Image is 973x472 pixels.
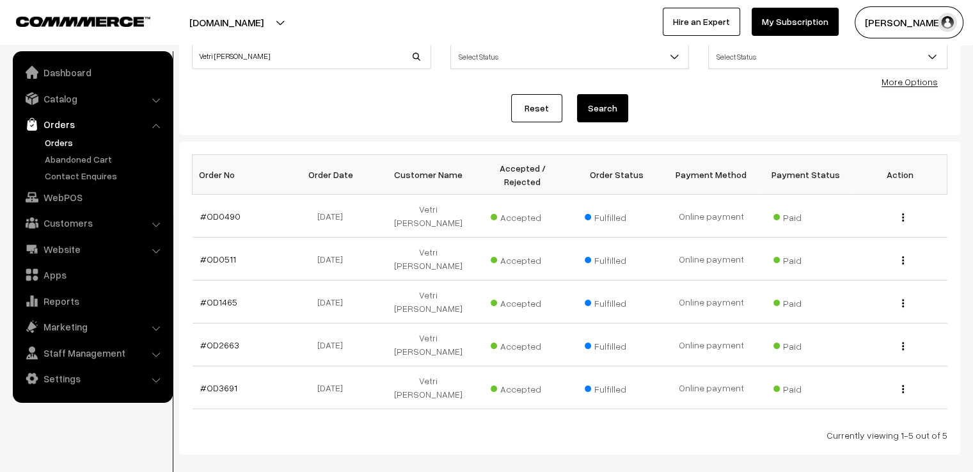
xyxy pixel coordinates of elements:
span: Select Status [708,44,947,69]
span: Accepted [491,336,555,353]
span: Paid [773,208,837,224]
span: Accepted [491,379,555,396]
td: [DATE] [287,366,381,409]
a: More Options [882,76,938,87]
span: Fulfilled [585,250,649,267]
th: Payment Status [759,155,853,195]
span: Fulfilled [585,293,649,310]
a: Apps [16,263,168,286]
div: Currently viewing 1-5 out of 5 [192,428,947,442]
span: Select Status [451,45,689,68]
a: Customers [16,211,168,234]
td: Vetri [PERSON_NAME] [381,366,476,409]
td: Vetri [PERSON_NAME] [381,281,476,323]
span: Fulfilled [585,336,649,353]
a: #OD0511 [200,254,236,264]
td: Vetri [PERSON_NAME] [381,323,476,366]
span: Paid [773,250,837,267]
a: COMMMERCE [16,13,128,28]
img: user [938,13,957,32]
input: Order Id / Customer Name / Customer Email / Customer Phone [192,44,431,69]
span: Accepted [491,208,555,224]
td: Vetri [PERSON_NAME] [381,238,476,281]
img: Menu [902,256,904,264]
th: Action [853,155,947,195]
td: [DATE] [287,195,381,238]
img: Menu [902,213,904,222]
img: Menu [902,299,904,307]
a: Dashboard [16,61,168,84]
span: Fulfilled [585,379,649,396]
span: Accepted [491,250,555,267]
a: #OD1465 [200,297,237,307]
a: WebPOS [16,186,168,209]
a: Reset [511,94,562,122]
a: Catalog [16,87,168,110]
span: Select Status [450,44,690,69]
th: Customer Name [381,155,476,195]
span: Accepted [491,293,555,310]
span: Paid [773,379,837,396]
a: My Subscription [752,8,839,36]
img: COMMMERCE [16,17,150,26]
td: [DATE] [287,281,381,323]
a: Hire an Expert [663,8,740,36]
a: Marketing [16,315,168,338]
td: Vetri [PERSON_NAME] [381,195,476,238]
a: Staff Management [16,341,168,364]
th: Accepted / Rejected [475,155,570,195]
td: Online payment [664,281,759,323]
img: Menu [902,385,904,393]
span: Select Status [709,45,947,68]
a: #OD3691 [200,382,237,393]
td: Online payment [664,195,759,238]
a: Reports [16,289,168,313]
button: [DOMAIN_NAME] [145,6,308,38]
a: Website [16,238,168,261]
a: Abandoned Cart [42,152,168,166]
span: Paid [773,336,837,353]
button: [PERSON_NAME] C [855,6,963,38]
a: #OD2663 [200,339,239,350]
td: Online payment [664,366,759,409]
td: [DATE] [287,323,381,366]
td: [DATE] [287,238,381,281]
a: Settings [16,367,168,390]
span: Paid [773,293,837,310]
img: Menu [902,342,904,350]
button: Search [577,94,628,122]
th: Order Status [570,155,665,195]
a: Orders [42,136,168,149]
a: #OD0490 [200,211,241,222]
th: Payment Method [664,155,759,195]
td: Online payment [664,238,759,281]
th: Order Date [287,155,381,195]
th: Order No [193,155,287,195]
a: Orders [16,113,168,136]
td: Online payment [664,323,759,366]
span: Fulfilled [585,208,649,224]
a: Contact Enquires [42,169,168,183]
